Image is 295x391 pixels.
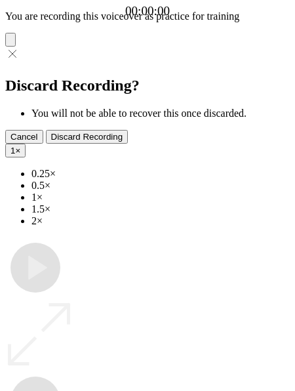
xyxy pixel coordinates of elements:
button: Cancel [5,130,43,144]
li: 0.5× [31,180,290,192]
span: 1 [10,146,15,155]
button: 1× [5,144,26,157]
p: You are recording this voiceover as practice for training [5,10,290,22]
li: 1× [31,192,290,203]
li: 1.5× [31,203,290,215]
li: You will not be able to recover this once discarded. [31,108,290,119]
button: Discard Recording [46,130,128,144]
h2: Discard Recording? [5,77,290,94]
li: 0.25× [31,168,290,180]
li: 2× [31,215,290,227]
a: 00:00:00 [125,4,170,18]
